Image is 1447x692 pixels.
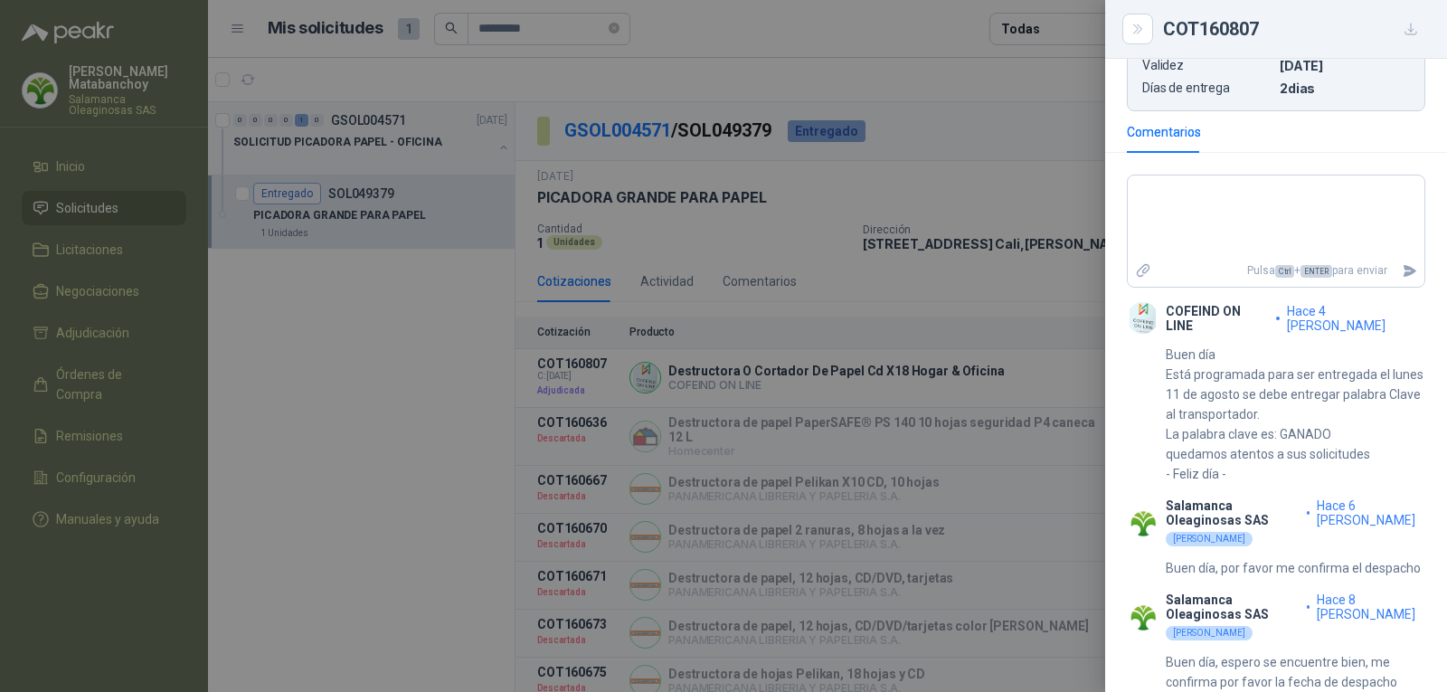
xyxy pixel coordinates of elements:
span: hace 4 [PERSON_NAME] [1287,304,1425,333]
img: Company Logo [1127,507,1159,539]
p: 2 dias [1280,81,1410,96]
img: Company Logo [1127,302,1159,334]
span: hace 8 [PERSON_NAME] [1317,592,1425,621]
div: COT160807 [1163,14,1425,43]
button: Close [1127,18,1149,40]
p: [DATE] [1280,58,1410,73]
p: COFEIND ON LINE [1166,304,1269,333]
div: [PERSON_NAME] [1166,626,1253,640]
p: Buen día Está programada para ser entregada el lunes 11 de agosto se debe entregar palabra Clave ... [1166,345,1425,484]
span: hace 6 [PERSON_NAME] [1317,498,1425,527]
p: Validez [1142,58,1272,73]
div: Comentarios [1127,122,1201,142]
span: ENTER [1300,265,1332,278]
p: Salamanca Oleaginosas SAS [1166,498,1300,527]
img: Company Logo [1127,602,1159,633]
div: [PERSON_NAME] [1166,532,1253,546]
p: Buen día, espero se encuentre bien, me confirma por favor la fecha de despacho [1166,652,1425,692]
p: Pulsa + para enviar [1159,255,1395,287]
p: Buen día, por favor me confirma el despacho [1166,558,1421,578]
p: Salamanca Oleaginosas SAS [1166,592,1300,621]
p: Días de entrega [1142,81,1272,96]
span: Ctrl [1275,265,1294,278]
button: Enviar [1395,255,1424,287]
